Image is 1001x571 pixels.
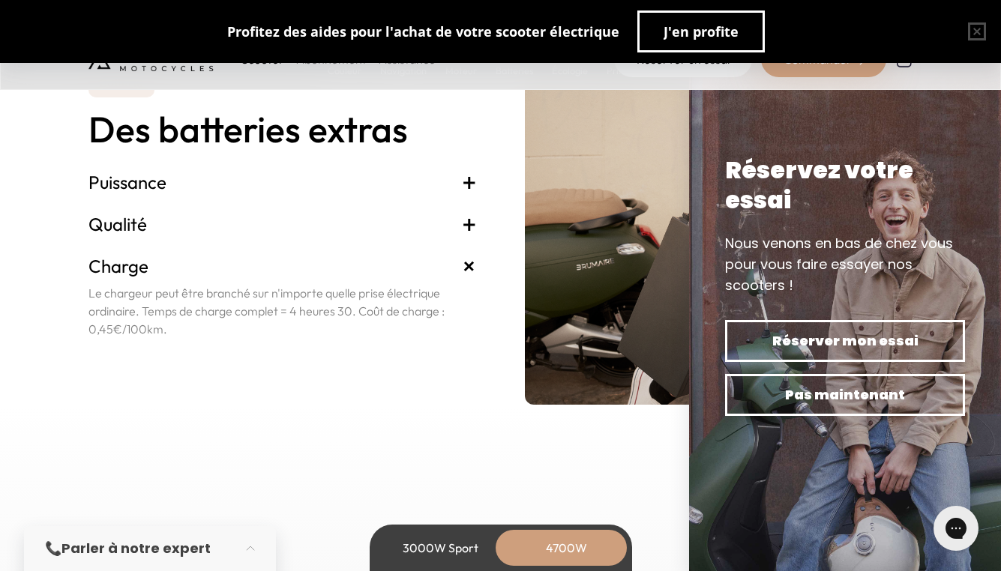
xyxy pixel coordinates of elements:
img: brumaire-batteries.png [525,67,913,405]
p: Le chargeur peut être branché sur n'importe quelle prise électrique ordinaire. Temps de charge co... [88,284,477,338]
iframe: Gorgias live chat messenger [926,501,986,556]
h3: Puissance [88,170,477,194]
div: 3000W Sport [381,530,501,566]
span: + [462,170,477,194]
span: + [462,212,477,236]
div: 4700W [507,530,627,566]
h3: Qualité [88,212,477,236]
span: + [455,253,483,280]
h2: Des batteries extras [88,109,477,149]
h3: Charge [88,254,477,278]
